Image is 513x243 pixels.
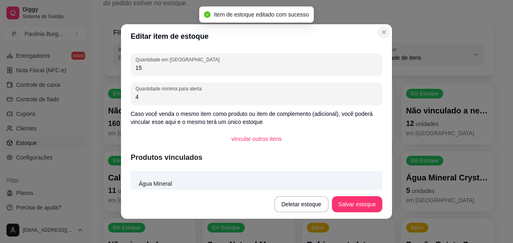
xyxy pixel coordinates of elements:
label: Quantidade mínima para alerta [136,85,204,92]
input: Quantidade mínima para alerta [136,93,377,101]
button: vincular outros itens [225,131,288,147]
input: Quantidade em estoque [136,64,377,72]
p: Caso você venda o mesmo item como produto ou item de complemento (adicional), você poderá vincula... [131,110,382,126]
article: Produtos vinculados [131,152,382,163]
span: check-circle [204,11,211,18]
button: Salvar estoque [332,196,382,212]
header: Editar item de estoque [121,24,392,48]
article: Água Mineral [139,179,172,188]
button: Deletar estoque [274,196,329,212]
label: Quantidade em [GEOGRAPHIC_DATA] [136,56,222,63]
button: Close [377,26,390,39]
span: Item de estoque editado com sucesso [214,11,309,18]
